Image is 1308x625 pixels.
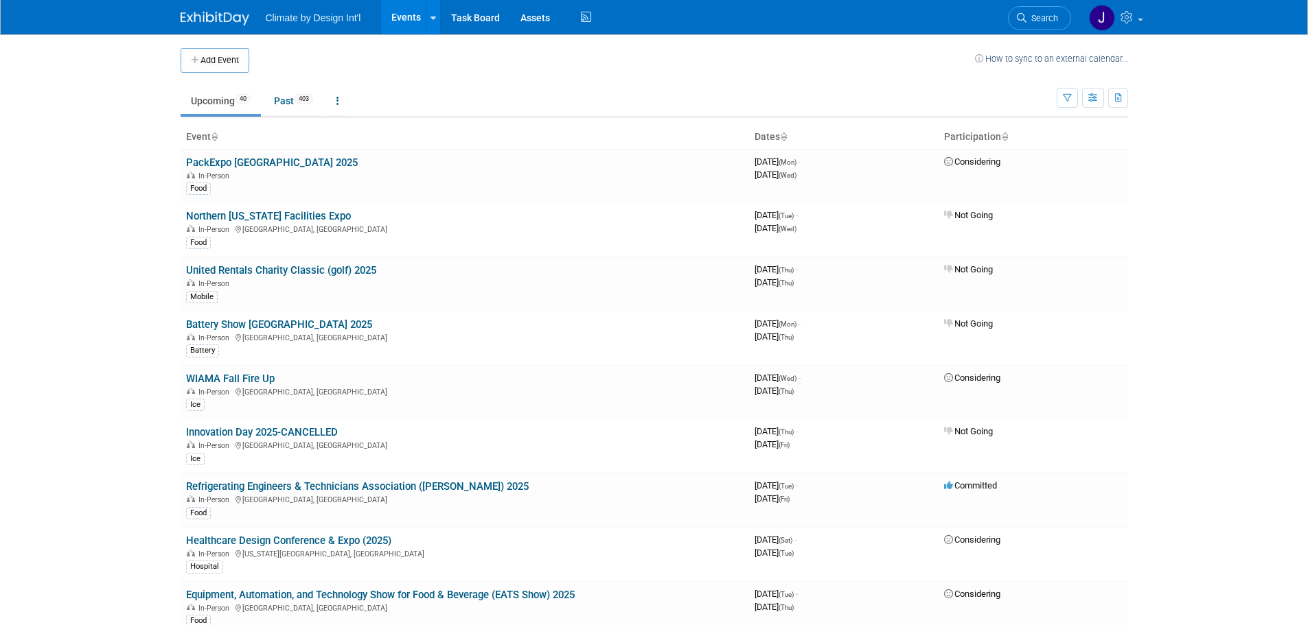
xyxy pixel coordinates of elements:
[186,182,211,195] div: Food
[186,480,529,493] a: Refrigerating Engineers & Technicians Association ([PERSON_NAME]) 2025
[796,264,798,274] span: -
[939,126,1128,149] th: Participation
[181,48,249,73] button: Add Event
[779,388,794,395] span: (Thu)
[187,172,195,178] img: In-Person Event
[779,279,794,287] span: (Thu)
[749,126,939,149] th: Dates
[796,589,798,599] span: -
[755,602,794,612] span: [DATE]
[780,131,787,142] a: Sort by Start Date
[755,318,801,329] span: [DATE]
[799,373,801,383] span: -
[779,320,796,328] span: (Mon)
[944,589,1000,599] span: Considering
[755,156,801,167] span: [DATE]
[755,534,796,545] span: [DATE]
[266,12,361,23] span: Climate by Design Int'l
[779,591,794,598] span: (Tue)
[236,94,251,104] span: 40
[755,480,798,491] span: [DATE]
[264,88,323,114] a: Past403
[755,210,798,220] span: [DATE]
[755,277,794,287] span: [DATE]
[181,88,261,114] a: Upcoming40
[779,375,796,382] span: (Wed)
[198,604,233,613] span: In-Person
[779,441,790,449] span: (Fri)
[796,426,798,436] span: -
[975,54,1128,64] a: How to sync to an external calendar...
[186,386,744,397] div: [GEOGRAPHIC_DATA], [GEOGRAPHIC_DATA]
[755,386,794,396] span: [DATE]
[186,602,744,613] div: [GEOGRAPHIC_DATA], [GEOGRAPHIC_DATA]
[187,388,195,394] img: In-Person Event
[1089,5,1115,31] img: JoAnna Quade
[186,426,338,438] a: Innovation Day 2025-CANCELLED
[779,225,796,233] span: (Wed)
[944,534,1000,545] span: Considering
[779,172,796,179] span: (Wed)
[198,441,233,450] span: In-Person
[186,318,372,331] a: Battery Show [GEOGRAPHIC_DATA] 2025
[187,550,195,556] img: In-Person Event
[186,439,744,450] div: [GEOGRAPHIC_DATA], [GEOGRAPHIC_DATA]
[1008,6,1071,30] a: Search
[779,536,792,544] span: (Sat)
[186,589,575,601] a: Equipment, Automation, and Technology Show for Food & Beverage (EATS Show) 2025
[779,604,794,611] span: (Thu)
[755,373,801,383] span: [DATE]
[187,441,195,448] img: In-Person Event
[198,279,233,288] span: In-Person
[186,453,205,465] div: Ice
[181,126,749,149] th: Event
[779,482,794,490] span: (Tue)
[944,318,993,329] span: Not Going
[186,223,744,234] div: [GEOGRAPHIC_DATA], [GEOGRAPHIC_DATA]
[755,331,794,342] span: [DATE]
[186,399,205,411] div: Ice
[944,426,993,436] span: Not Going
[779,212,794,220] span: (Tue)
[186,331,744,342] div: [GEOGRAPHIC_DATA], [GEOGRAPHIC_DATA]
[186,373,275,385] a: WIAMA Fall Fire Up
[295,94,313,104] span: 403
[198,172,233,180] span: In-Person
[755,493,790,504] span: [DATE]
[211,131,218,142] a: Sort by Event Name
[755,264,798,274] span: [DATE]
[198,388,233,397] span: In-Person
[944,156,1000,167] span: Considering
[1026,13,1058,23] span: Search
[186,237,211,249] div: Food
[187,604,195,611] img: In-Person Event
[198,333,233,342] span: In-Person
[794,534,796,545] span: -
[187,225,195,232] img: In-Person Event
[944,210,993,220] span: Not Going
[187,333,195,340] img: In-Person Event
[186,210,351,222] a: Northern [US_STATE] Facilities Expo
[799,318,801,329] span: -
[187,495,195,502] img: In-Person Event
[944,373,1000,383] span: Considering
[186,561,223,573] div: Hospital
[186,547,744,558] div: [US_STATE][GEOGRAPHIC_DATA], [GEOGRAPHIC_DATA]
[796,210,798,220] span: -
[198,550,233,558] span: In-Person
[198,495,233,504] span: In-Person
[1001,131,1008,142] a: Sort by Participation Type
[779,158,796,166] span: (Mon)
[186,344,219,357] div: Battery
[779,428,794,436] span: (Thu)
[186,156,358,169] a: PackExpo [GEOGRAPHIC_DATA] 2025
[186,493,744,504] div: [GEOGRAPHIC_DATA], [GEOGRAPHIC_DATA]
[181,12,249,25] img: ExhibitDay
[187,279,195,286] img: In-Person Event
[779,495,790,503] span: (Fri)
[779,550,794,557] span: (Tue)
[755,169,796,180] span: [DATE]
[186,291,218,303] div: Mobile
[796,480,798,491] span: -
[186,534,391,547] a: Healthcare Design Conference & Expo (2025)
